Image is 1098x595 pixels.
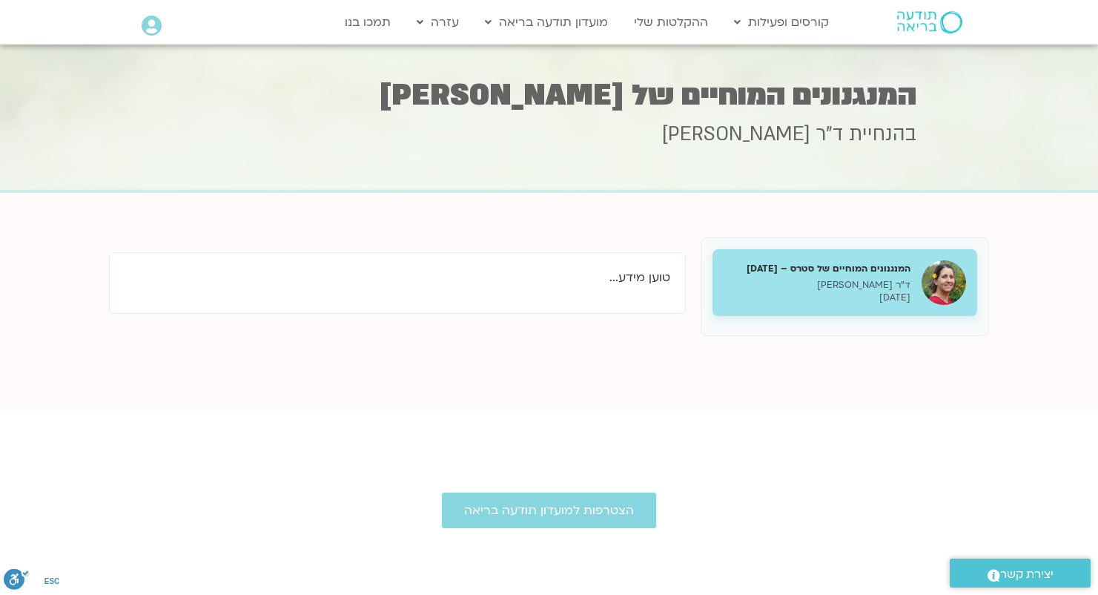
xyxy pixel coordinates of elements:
[442,493,656,528] a: הצטרפות למועדון תודעה בריאה
[897,11,962,33] img: תודעה בריאה
[464,504,634,517] span: הצטרפות למועדון תודעה בריאה
[727,8,836,36] a: קורסים ופעילות
[922,260,966,305] img: המנגנונים המוחיים של סטרס – 30.9.25
[337,8,398,36] a: תמכו בנו
[182,81,916,110] h1: המנגנונים המוחיים של [PERSON_NAME]
[477,8,615,36] a: מועדון תודעה בריאה
[950,559,1091,588] a: יצירת קשר
[849,121,916,148] span: בהנחיית
[724,279,910,292] p: ד"ר [PERSON_NAME]
[724,292,910,304] p: [DATE]
[724,262,910,275] h5: המנגנונים המוחיים של סטרס – [DATE]
[125,268,670,288] p: טוען מידע...
[1000,565,1054,585] span: יצירת קשר
[626,8,715,36] a: ההקלטות שלי
[409,8,466,36] a: עזרה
